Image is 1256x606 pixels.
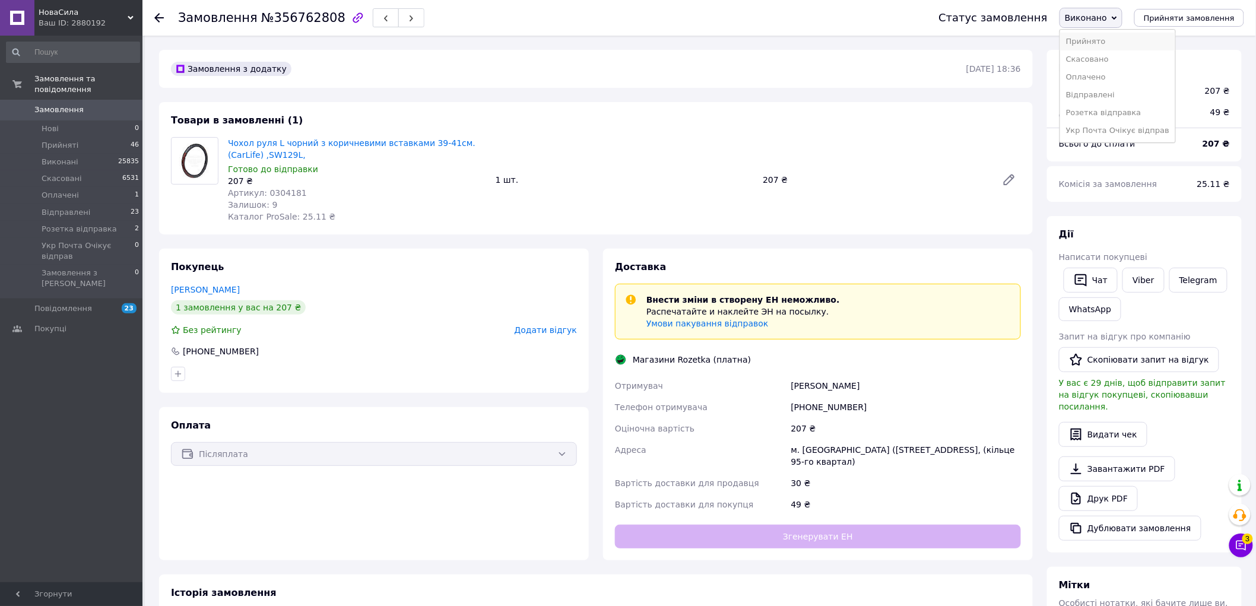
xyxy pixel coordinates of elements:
[122,173,139,184] span: 6531
[1059,229,1074,240] span: Дії
[1197,179,1230,189] span: 25.11 ₴
[34,303,92,314] span: Повідомлення
[1144,14,1235,23] span: Прийняти замовлення
[997,168,1021,192] a: Редагувати
[789,472,1023,494] div: 30 ₴
[42,173,82,184] span: Скасовані
[122,303,137,313] span: 23
[178,11,258,25] span: Замовлення
[135,268,139,289] span: 0
[34,323,66,334] span: Покупці
[1060,50,1175,68] li: Скасовано
[42,123,59,134] span: Нові
[135,240,139,262] span: 0
[39,7,128,18] span: НоваСила
[1059,347,1219,372] button: Скопіювати запит на відгук
[615,402,708,412] span: Телефон отримувача
[228,138,475,160] a: Чохол руля L чорний з коричневими вставками 39-41см. (CarLife) ,SW129L,
[1060,33,1175,50] li: Прийнято
[171,300,306,315] div: 1 замовлення у вас на 207 ₴
[1059,516,1201,541] button: Дублювати замовлення
[42,240,135,262] span: Укр Почта Очікує відправ
[34,104,84,115] span: Замовлення
[1169,268,1228,293] a: Telegram
[1203,139,1230,148] b: 207 ₴
[171,115,303,126] span: Товари в замовленні (1)
[171,587,277,598] span: Історія замовлення
[938,12,1048,24] div: Статус замовлення
[228,175,486,187] div: 207 ₴
[42,224,117,234] span: Розетка відправка
[1134,9,1244,27] button: Прийняти замовлення
[615,381,663,391] span: Отримувач
[1203,99,1237,125] div: 49 ₴
[789,494,1023,515] div: 49 ₴
[1059,332,1191,341] span: Запит на відгук про компанію
[789,439,1023,472] div: м. [GEOGRAPHIC_DATA] ([STREET_ADDRESS], (кільце 95-го квартал)
[228,200,278,210] span: Залишок: 9
[646,319,769,328] a: Умови пакування відправок
[515,325,577,335] span: Додати відгук
[646,306,840,318] p: Распечатайте и наклейте ЭН на посылку.
[228,164,318,174] span: Готово до відправки
[135,224,139,234] span: 2
[1242,534,1253,544] span: 3
[6,42,140,63] input: Пошук
[1064,268,1118,293] button: Чат
[758,172,992,188] div: 207 ₴
[615,261,667,272] span: Доставка
[171,420,211,431] span: Оплата
[228,212,335,221] span: Каталог ProSale: 25.11 ₴
[42,190,79,201] span: Оплачені
[42,207,90,218] span: Відправлені
[1059,579,1090,591] span: Мітки
[630,354,754,366] div: Магазини Rozetka (платна)
[789,418,1023,439] div: 207 ₴
[1059,252,1147,262] span: Написати покупцеві
[615,445,646,455] span: Адреса
[135,123,139,134] span: 0
[42,140,78,151] span: Прийняті
[1060,104,1175,122] li: Розетка відправка
[172,144,218,179] img: Чохол руля L чорний з коричневими вставками 39-41см. (CarLife) ,SW129L,
[131,207,139,218] span: 23
[789,375,1023,396] div: [PERSON_NAME]
[1059,179,1157,189] span: Комісія за замовлення
[42,268,135,289] span: Замовлення з [PERSON_NAME]
[1060,68,1175,86] li: Оплачено
[1059,422,1147,447] button: Видати чек
[1059,297,1121,321] a: WhatsApp
[646,295,840,304] span: Внести зміни в створену ЕН неможливо.
[183,325,242,335] span: Без рейтингу
[1229,534,1253,557] button: Чат з покупцем3
[1059,486,1138,511] a: Друк PDF
[1060,122,1175,139] li: Укр Почта Очікує відправ
[261,11,345,25] span: №356762808
[154,12,164,24] div: Повернутися назад
[615,478,759,488] span: Вартість доставки для продавця
[1059,139,1136,148] span: Всього до сплати
[34,74,142,95] span: Замовлення та повідомлення
[171,285,240,294] a: [PERSON_NAME]
[491,172,759,188] div: 1 шт.
[171,261,224,272] span: Покупець
[1122,268,1164,293] a: Viber
[1059,456,1175,481] a: Завантажити PDF
[228,188,307,198] span: Артикул: 0304181
[135,190,139,201] span: 1
[966,64,1021,74] time: [DATE] 18:36
[789,396,1023,418] div: [PHONE_NUMBER]
[1059,378,1226,411] span: У вас є 29 днів, щоб відправити запит на відгук покупцеві, скопіювавши посилання.
[171,62,291,76] div: Замовлення з додатку
[182,345,260,357] div: [PHONE_NUMBER]
[118,157,139,167] span: 25835
[42,157,78,167] span: Виконані
[1060,86,1175,104] li: Відправлені
[39,18,142,28] div: Ваш ID: 2880192
[131,140,139,151] span: 46
[1205,85,1230,97] div: 207 ₴
[615,500,754,509] span: Вартість доставки для покупця
[615,424,694,433] span: Оціночна вартість
[1065,13,1107,23] span: Виконано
